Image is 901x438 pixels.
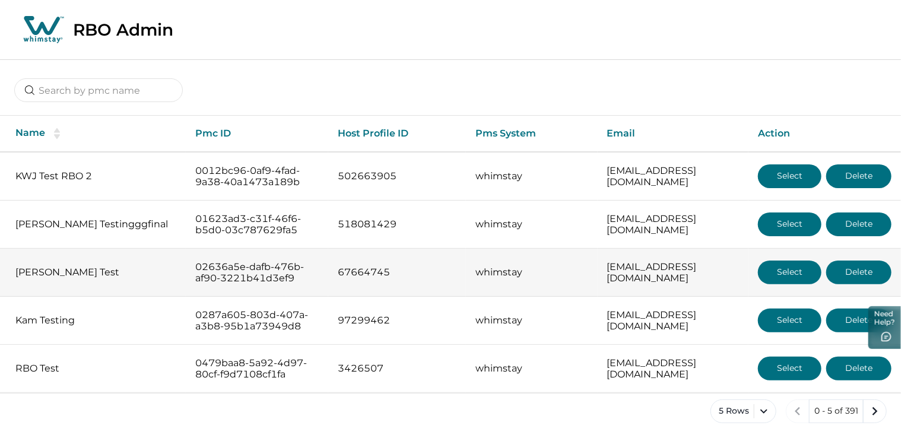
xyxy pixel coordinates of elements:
[195,261,319,284] p: 02636a5e-dafb-476b-af90-3221b41d3ef9
[814,405,858,417] p: 0 - 5 of 391
[338,315,457,326] p: 97299462
[195,309,319,332] p: 0287a605-803d-407a-a3b8-95b1a73949d8
[607,357,739,380] p: [EMAIL_ADDRESS][DOMAIN_NAME]
[45,128,69,139] button: sorting
[758,261,821,284] button: Select
[195,165,319,188] p: 0012bc96-0af9-4fad-9a38-40a1473a189b
[607,309,739,332] p: [EMAIL_ADDRESS][DOMAIN_NAME]
[826,357,892,380] button: Delete
[826,212,892,236] button: Delete
[338,218,457,230] p: 518081429
[466,116,597,152] th: Pms System
[15,218,176,230] p: [PERSON_NAME] Testingggfinal
[338,170,457,182] p: 502663905
[15,363,176,374] p: RBO Test
[338,266,457,278] p: 67664745
[14,78,183,102] input: Search by pmc name
[710,399,776,423] button: 5 Rows
[475,266,588,278] p: whimstay
[328,116,467,152] th: Host Profile ID
[598,116,748,152] th: Email
[826,309,892,332] button: Delete
[15,266,176,278] p: [PERSON_NAME] Test
[748,116,901,152] th: Action
[758,212,821,236] button: Select
[475,218,588,230] p: whimstay
[73,20,173,40] p: RBO Admin
[15,170,176,182] p: KWJ Test RBO 2
[15,315,176,326] p: Kam Testing
[338,363,457,374] p: 3426507
[607,165,739,188] p: [EMAIL_ADDRESS][DOMAIN_NAME]
[186,116,328,152] th: Pmc ID
[863,399,887,423] button: next page
[758,309,821,332] button: Select
[195,357,319,380] p: 0479baa8-5a92-4d97-80cf-f9d7108cf1fa
[826,164,892,188] button: Delete
[607,261,739,284] p: [EMAIL_ADDRESS][DOMAIN_NAME]
[826,261,892,284] button: Delete
[475,170,588,182] p: whimstay
[758,357,821,380] button: Select
[786,399,810,423] button: previous page
[475,315,588,326] p: whimstay
[809,399,864,423] button: 0 - 5 of 391
[475,363,588,374] p: whimstay
[195,213,319,236] p: 01623ad3-c31f-46f6-b5d0-03c787629fa5
[607,213,739,236] p: [EMAIL_ADDRESS][DOMAIN_NAME]
[758,164,821,188] button: Select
